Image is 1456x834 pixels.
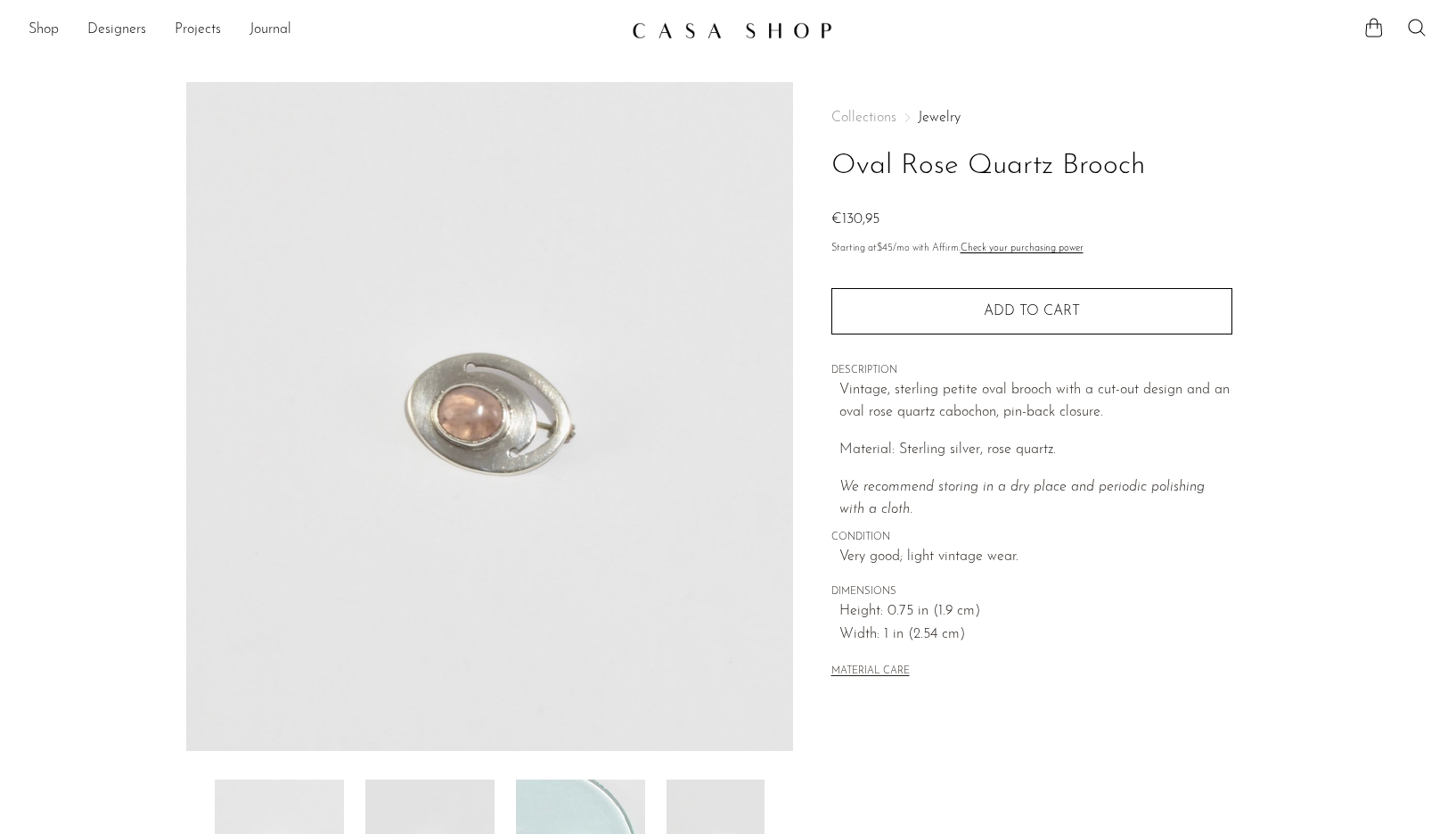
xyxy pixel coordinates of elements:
[831,241,1232,257] p: Starting at /mo with Affirm.
[877,244,893,253] span: $45
[984,304,1080,318] span: Add to cart
[831,212,879,227] span: €130,95
[839,623,1232,647] span: Width: 1 in (2.54 cm)
[831,584,1232,600] span: DIMENSIONS
[29,19,59,42] a: Shop
[29,15,618,45] ul: NEW HEADER MENU
[839,480,1205,517] i: We recommend storing in a dry place and periodic polishing with a cloth.
[961,244,1084,253] a: Check your purchasing power - Learn more about Affirm Financing (opens in modal)
[29,15,618,45] nav: Desktop navigation
[831,530,1232,546] span: CONDITION
[831,144,1232,189] h1: Oval Rose Quartz Brooch
[839,439,1232,462] p: Material: Sterling silver, rose quartz.
[87,19,146,42] a: Designers
[831,111,1232,125] nav: Breadcrumbs
[839,600,1232,623] span: Height: 0.75 in (1.9 cm)
[831,363,1232,379] span: DESCRIPTION
[249,19,291,42] a: Journal
[839,546,1232,569] span: Very good; light vintage wear.
[839,379,1232,425] p: Vintage, sterling petite oval brooch with a cut-out design and an oval rose quartz cabochon, pin-...
[918,111,961,125] a: Jewelry
[831,288,1232,334] button: Add to cart
[831,111,896,125] span: Collections
[175,19,221,42] a: Projects
[186,82,793,751] img: Oval Rose Quartz Brooch
[831,665,910,679] button: MATERIAL CARE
